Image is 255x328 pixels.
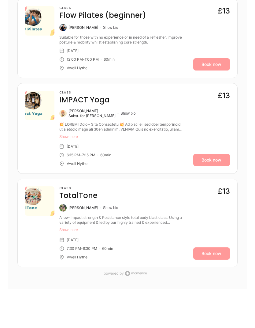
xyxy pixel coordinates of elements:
[59,91,110,94] h3: Class
[67,144,79,149] div: [DATE]
[83,246,97,251] div: 8:30 PM
[102,246,113,251] div: 60 min
[67,255,87,260] div: Vwell Hythe
[82,153,95,158] div: 7:15 PM
[193,247,230,260] a: Book now
[67,57,83,62] div: 12:00 PM
[59,6,146,10] h3: Class
[100,153,111,158] div: 60 min
[120,111,135,116] button: Show bio
[25,186,54,216] img: 9ca2bd60-c661-483b-8a8b-da1a6fbf2332.png
[68,25,98,30] div: [PERSON_NAME]
[59,24,67,31] img: Svenja O'Connor
[25,6,54,36] img: aa553f9f-2931-4451-b727-72da8bd8ddcb.png
[59,215,183,225] div: A low-impact strength & Resistance style total body blast class. Using a variety of equipment & l...
[81,246,83,251] div: -
[25,91,54,120] img: 44cc3461-973b-410e-88a5-2edec3a281f6.png
[67,246,81,251] div: 7:30 PM
[68,109,116,113] div: [PERSON_NAME]
[59,227,183,232] button: Show more
[80,153,82,158] div: -
[103,205,118,210] button: Show bio
[218,186,230,196] div: £13
[59,186,98,190] h3: Class
[67,66,87,71] div: Vwell Hythe
[68,113,116,118] div: Subst. for [PERSON_NAME]
[193,154,230,166] a: Book now
[59,204,67,212] img: Mel Eberlein-Scott
[85,57,99,62] div: 1:00 PM
[59,122,183,132] div: 💥 IMPACT Yoga – Yoga Reimagined 💥 Bringing all the best traditional yoga styles into the 21st cen...
[59,134,183,139] button: Show more
[83,57,85,62] div: -
[67,153,80,158] div: 6:15 PM
[218,91,230,101] div: £13
[67,48,79,53] div: [DATE]
[68,205,98,210] div: [PERSON_NAME]
[67,238,79,242] div: [DATE]
[67,161,87,166] div: Vwell Hythe
[59,110,67,117] img: Kate Alexander
[59,95,110,105] h4: IMPACT Yoga
[59,35,183,45] div: Suitable for those with no experience or in need of a refresher. Improve posture & mobility whils...
[59,191,98,200] h4: TotalTone
[59,10,146,20] h4: Flow Pilates (beginner)
[218,6,230,16] div: £13
[193,58,230,71] a: Book now
[103,25,118,30] button: Show bio
[104,57,115,62] div: 60 min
